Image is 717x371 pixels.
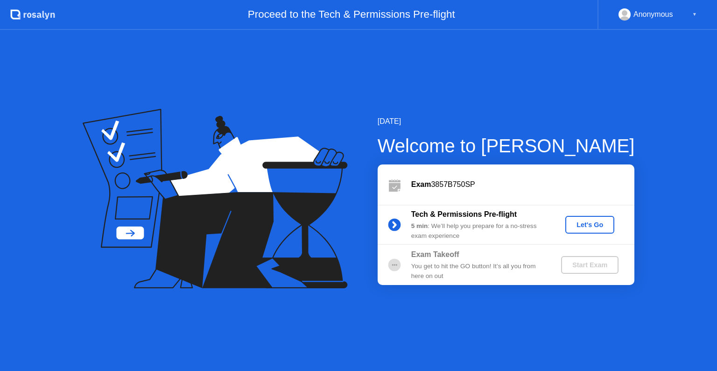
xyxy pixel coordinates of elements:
div: : We’ll help you prepare for a no-stress exam experience [411,221,546,241]
div: Let's Go [569,221,611,228]
div: Anonymous [633,8,673,21]
div: [DATE] [378,116,635,127]
div: Welcome to [PERSON_NAME] [378,132,635,160]
div: 3857B750SP [411,179,634,190]
button: Let's Go [565,216,614,234]
b: Exam [411,180,431,188]
div: Start Exam [565,261,615,269]
div: ▼ [692,8,697,21]
div: You get to hit the GO button! It’s all you from here on out [411,262,546,281]
b: Exam Takeoff [411,250,459,258]
b: Tech & Permissions Pre-flight [411,210,517,218]
button: Start Exam [561,256,619,274]
b: 5 min [411,222,428,229]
